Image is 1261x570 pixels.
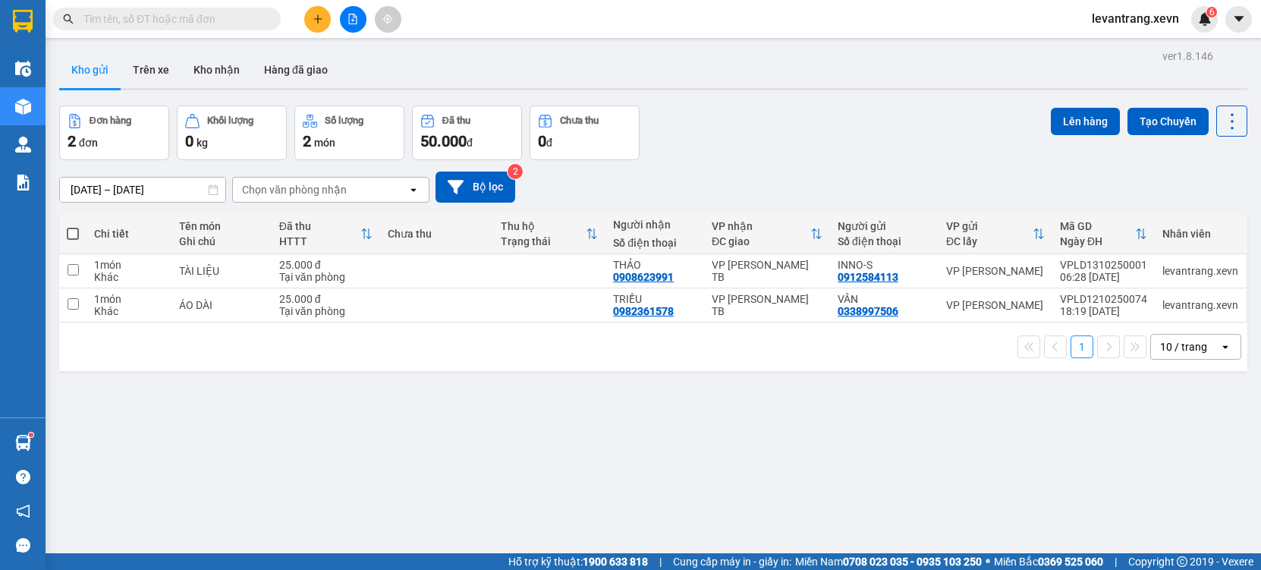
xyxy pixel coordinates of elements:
[79,137,98,149] span: đơn
[420,132,467,150] span: 50.000
[1038,556,1103,568] strong: 0369 525 060
[1080,9,1191,28] span: levantrang.xevn
[15,137,31,153] img: warehouse-icon
[1052,214,1155,254] th: Toggle SortBy
[560,115,599,126] div: Chưa thu
[68,132,76,150] span: 2
[83,11,263,27] input: Tìm tên, số ĐT hoặc mã đơn
[508,553,648,570] span: Hỗ trợ kỹ thuật:
[177,105,287,160] button: Khối lượng0kg
[279,220,360,232] div: Đã thu
[613,237,697,249] div: Số điện thoại
[838,220,931,232] div: Người gửi
[94,305,164,317] div: Khác
[1162,228,1238,240] div: Nhân viên
[1071,335,1093,358] button: 1
[59,105,169,160] button: Đơn hàng2đơn
[207,115,253,126] div: Khối lượng
[838,305,898,317] div: 0338997506
[412,105,522,160] button: Đã thu50.000đ
[946,265,1045,277] div: VP [PERSON_NAME]
[1219,341,1231,353] svg: open
[712,259,822,283] div: VP [PERSON_NAME] TB
[1060,220,1135,232] div: Mã GD
[185,132,193,150] span: 0
[538,132,546,150] span: 0
[939,214,1052,254] th: Toggle SortBy
[314,137,335,149] span: món
[843,556,982,568] strong: 0708 023 035 - 0935 103 250
[388,228,486,240] div: Chưa thu
[1060,305,1147,317] div: 18:19 [DATE]
[304,6,331,33] button: plus
[279,293,373,305] div: 25.000 đ
[16,538,30,553] span: message
[613,293,697,305] div: TRIỀU
[795,553,982,570] span: Miền Nam
[63,14,74,24] span: search
[242,182,347,197] div: Chọn văn phòng nhận
[90,115,131,126] div: Đơn hàng
[1127,108,1209,135] button: Tạo Chuyến
[838,293,931,305] div: VÂN
[493,214,606,254] th: Toggle SortBy
[546,137,552,149] span: đ
[325,115,363,126] div: Số lượng
[1060,293,1147,305] div: VPLD1210250074
[838,259,931,271] div: INNO-S
[294,105,404,160] button: Số lượng2món
[13,10,33,33] img: logo-vxr
[613,259,697,271] div: THẢO
[838,271,898,283] div: 0912584113
[613,271,674,283] div: 0908623991
[340,6,366,33] button: file-add
[1115,553,1117,570] span: |
[179,299,263,311] div: ÁO DÀI
[501,220,586,232] div: Thu hộ
[16,470,30,484] span: question-circle
[15,435,31,451] img: warehouse-icon
[375,6,401,33] button: aim
[442,115,470,126] div: Đã thu
[272,214,380,254] th: Toggle SortBy
[1198,12,1212,26] img: icon-new-feature
[986,559,990,565] span: ⚪️
[1209,7,1214,17] span: 6
[1160,339,1207,354] div: 10 / trang
[313,14,323,24] span: plus
[1162,48,1213,65] div: ver 1.8.146
[303,132,311,150] span: 2
[1060,259,1147,271] div: VPLD1310250001
[15,175,31,191] img: solution-icon
[946,220,1033,232] div: VP gửi
[60,178,225,202] input: Select a date range.
[994,553,1103,570] span: Miền Bắc
[279,271,373,283] div: Tại văn phòng
[179,265,263,277] div: TÀI LIỆU
[279,259,373,271] div: 25.000 đ
[15,99,31,115] img: warehouse-icon
[279,235,360,247] div: HTTT
[712,235,810,247] div: ĐC giao
[279,305,373,317] div: Tại văn phòng
[94,259,164,271] div: 1 món
[94,228,164,240] div: Chi tiết
[613,219,697,231] div: Người nhận
[94,271,164,283] div: Khác
[15,61,31,77] img: warehouse-icon
[29,433,33,437] sup: 1
[347,14,358,24] span: file-add
[530,105,640,160] button: Chưa thu0đ
[613,305,674,317] div: 0982361578
[407,184,420,196] svg: open
[382,14,393,24] span: aim
[467,137,473,149] span: đ
[121,52,181,88] button: Trên xe
[16,504,30,518] span: notification
[1051,108,1120,135] button: Lên hàng
[179,235,263,247] div: Ghi chú
[583,556,648,568] strong: 1900 633 818
[1060,271,1147,283] div: 06:28 [DATE]
[946,235,1033,247] div: ĐC lấy
[838,235,931,247] div: Số điện thoại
